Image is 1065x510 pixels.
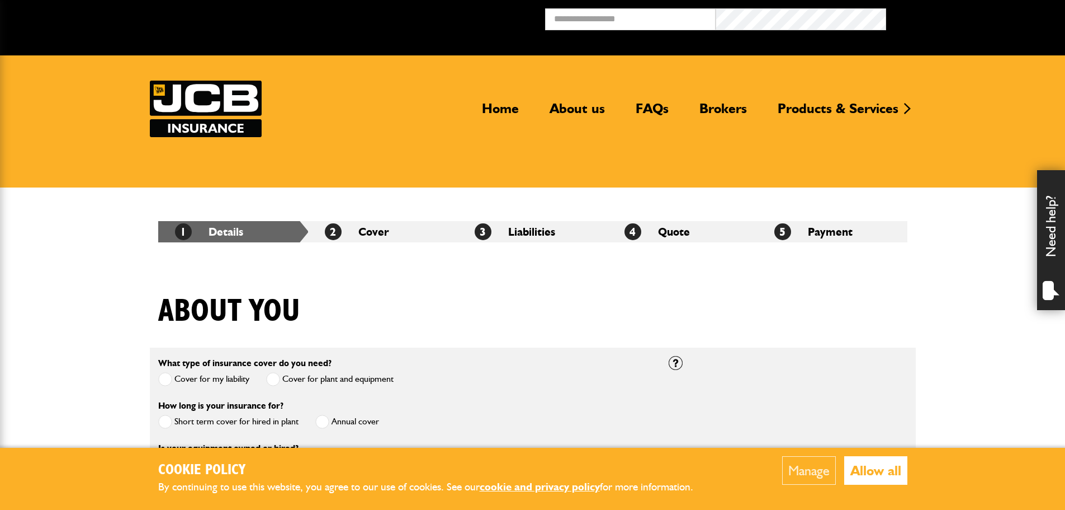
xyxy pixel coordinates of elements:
a: cookie and privacy policy [480,480,600,493]
label: How long is your insurance for? [158,401,283,410]
span: 1 [175,223,192,240]
a: Home [474,100,527,126]
label: Annual cover [315,415,379,429]
p: By continuing to use this website, you agree to our use of cookies. See our for more information. [158,479,712,496]
img: JCB Insurance Services logo [150,81,262,137]
li: Details [158,221,308,242]
span: 5 [774,223,791,240]
label: Cover for plant and equipment [266,372,394,386]
a: FAQs [627,100,677,126]
label: Is your equipment owned or hired? [158,444,299,453]
button: Allow all [844,456,907,485]
span: 4 [624,223,641,240]
span: 2 [325,223,342,240]
div: Need help? [1037,170,1065,310]
li: Cover [308,221,458,242]
li: Liabilities [458,221,608,242]
a: Brokers [691,100,755,126]
a: Products & Services [769,100,907,126]
a: About us [541,100,613,126]
button: Broker Login [886,8,1057,26]
li: Quote [608,221,758,242]
h1: About you [158,293,300,330]
a: JCB Insurance Services [150,81,262,137]
label: Cover for my liability [158,372,249,386]
label: What type of insurance cover do you need? [158,359,332,368]
label: Short term cover for hired in plant [158,415,299,429]
button: Manage [782,456,836,485]
span: 3 [475,223,491,240]
h2: Cookie Policy [158,462,712,479]
li: Payment [758,221,907,242]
